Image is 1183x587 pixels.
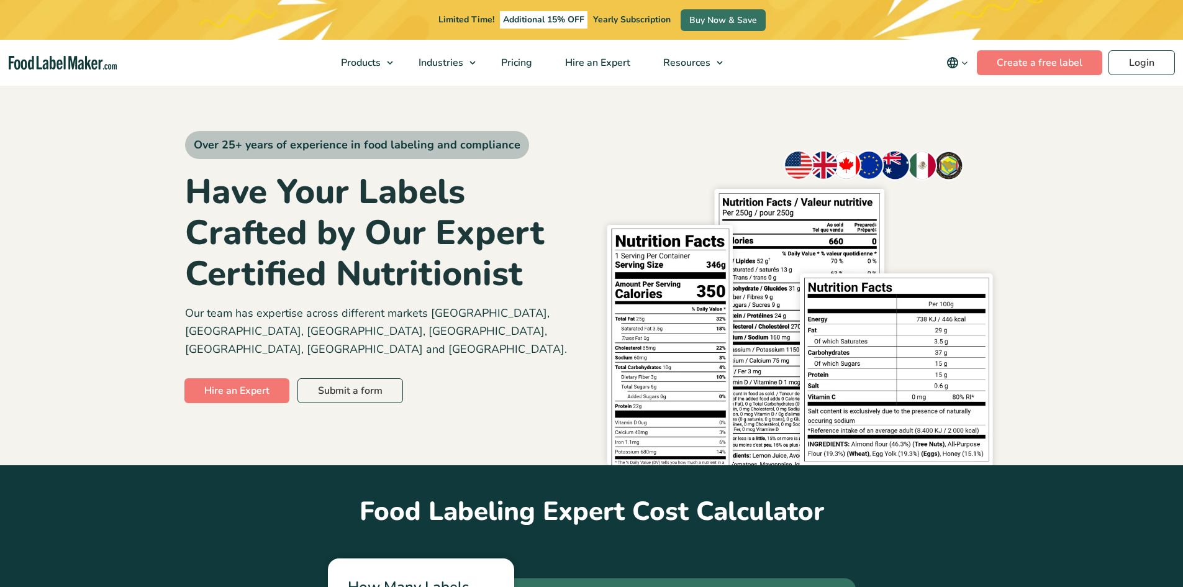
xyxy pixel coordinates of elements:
[977,50,1102,75] a: Create a free label
[647,40,729,86] a: Resources
[561,56,632,70] span: Hire an Expert
[185,131,529,159] span: Over 25+ years of experience in food labeling and compliance
[402,40,482,86] a: Industries
[593,14,671,25] span: Yearly Subscription
[184,378,289,403] a: Hire an Expert
[1108,50,1175,75] a: Login
[415,56,465,70] span: Industries
[185,304,582,358] p: Our team has expertise across different markets [GEOGRAPHIC_DATA], [GEOGRAPHIC_DATA], [GEOGRAPHIC...
[500,11,587,29] span: Additional 15% OFF
[337,56,382,70] span: Products
[659,56,712,70] span: Resources
[549,40,644,86] a: Hire an Expert
[185,171,582,294] h1: Have Your Labels Crafted by Our Expert Certified Nutritionist
[497,56,533,70] span: Pricing
[438,14,494,25] span: Limited Time!
[485,40,546,86] a: Pricing
[325,40,399,86] a: Products
[681,9,766,31] a: Buy Now & Save
[297,378,403,403] a: Submit a form
[185,465,999,529] h2: Food Labeling Expert Cost Calculator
